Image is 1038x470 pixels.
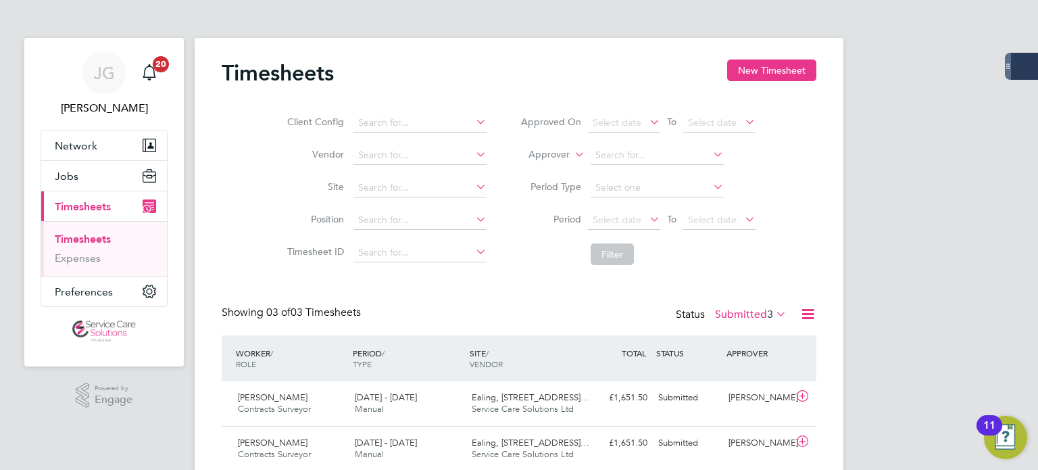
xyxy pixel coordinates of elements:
span: Service Care Solutions Ltd [472,403,574,415]
span: Select date [593,116,641,128]
input: Search for... [353,114,487,133]
span: 20 [153,56,169,72]
a: Expenses [55,252,101,264]
a: Timesheets [55,233,111,245]
span: Ealing, [STREET_ADDRESS]… [472,437,589,448]
span: 03 Timesheets [266,306,361,319]
span: Powered by [95,383,132,394]
span: JG [94,64,115,82]
button: Network [41,131,167,160]
div: Timesheets [41,221,167,276]
button: New Timesheet [727,60,816,81]
label: Period [520,213,581,225]
img: servicecare-logo-retina.png [72,321,136,342]
div: [PERSON_NAME] [723,387,793,409]
span: Network [55,139,97,152]
div: Showing [222,306,364,320]
input: Select one [591,179,724,197]
label: Submitted [715,308,787,321]
label: Position [283,213,344,225]
span: James Glover [41,100,168,116]
span: ROLE [236,358,256,369]
span: Service Care Solutions Ltd [472,448,574,460]
a: Powered byEngage [76,383,133,408]
nav: Main navigation [24,38,184,367]
label: Vendor [283,148,344,160]
label: Period Type [520,181,581,193]
div: PERIOD [349,341,466,376]
label: Site [283,181,344,193]
a: 20 [136,51,163,95]
span: 3 [767,308,773,321]
span: Contracts Surveyor [238,403,311,415]
span: VENDOR [470,358,503,369]
span: [PERSON_NAME] [238,392,307,403]
span: Engage [95,394,132,406]
div: SITE [466,341,583,376]
span: TYPE [353,358,372,369]
span: Timesheets [55,200,111,213]
div: Submitted [653,432,723,454]
button: Preferences [41,277,167,306]
span: Preferences [55,285,113,298]
div: £1,651.50 [583,432,653,454]
input: Search for... [353,146,487,165]
div: APPROVER [723,341,793,365]
input: Search for... [353,211,487,230]
div: [PERSON_NAME] [723,432,793,454]
span: [PERSON_NAME] [238,437,307,448]
span: 03 of [266,306,291,319]
span: Select date [688,214,737,226]
span: / [486,348,489,358]
h2: Timesheets [222,60,334,87]
div: WORKER [232,341,349,376]
a: JG[PERSON_NAME] [41,51,168,116]
span: Contracts Surveyor [238,448,311,460]
input: Search for... [353,243,487,262]
span: Select date [688,116,737,128]
span: Manual [355,448,384,460]
div: 11 [983,425,995,443]
label: Approver [509,148,570,162]
span: To [663,210,681,228]
a: Go to home page [41,321,168,342]
span: TOTAL [622,348,646,358]
input: Search for... [353,179,487,197]
button: Timesheets [41,191,167,221]
span: / [270,348,273,358]
span: [DATE] - [DATE] [355,392,417,403]
button: Filter [591,243,634,265]
div: Submitted [653,387,723,409]
label: Approved On [520,116,581,128]
label: Client Config [283,116,344,128]
span: Manual [355,403,384,415]
div: STATUS [653,341,723,365]
button: Open Resource Center, 11 new notifications [984,416,1027,459]
span: / [382,348,385,358]
span: Jobs [55,170,78,183]
span: [DATE] - [DATE] [355,437,417,448]
div: £1,651.50 [583,387,653,409]
label: Timesheet ID [283,245,344,258]
span: Select date [593,214,641,226]
div: Status [676,306,789,325]
button: Jobs [41,161,167,191]
input: Search for... [591,146,724,165]
span: Ealing, [STREET_ADDRESS]… [472,392,589,403]
span: To [663,113,681,131]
